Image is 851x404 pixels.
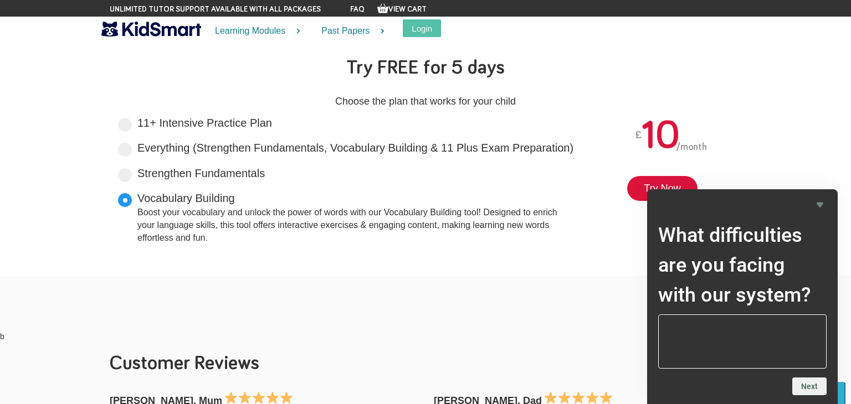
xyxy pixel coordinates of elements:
[110,4,321,15] span: Unlimited tutor support available with all packages
[137,190,575,244] label: Vocabulary Building
[110,93,741,110] p: Choose the plan that works for your child
[635,125,642,145] sup: £
[137,140,573,156] label: Everything (Strengthen Fundamentals, Vocabulary Building & 11 Plus Exam Preparation)
[110,353,741,375] h2: Customer Reviews
[627,176,697,201] a: Try Now
[642,116,680,156] span: 10
[110,50,741,87] h2: Try FREE for 5 days
[201,17,307,46] a: Learning Modules
[137,165,265,182] label: Strengthen Fundamentals
[403,19,441,37] button: Login
[377,6,427,13] a: View Cart
[658,314,827,369] textarea: What difficulties are you facing with our system?
[307,17,392,46] a: Past Papers
[658,198,827,395] div: What difficulties are you facing with our system?
[101,19,201,39] img: KidSmart logo
[137,115,272,131] label: 11+ Intensive Practice Plan
[377,3,388,14] img: Your items in the shopping basket
[813,198,827,211] button: Hide survey
[350,6,365,13] a: FAQ
[792,377,827,395] button: Next question
[676,142,707,152] sub: /month
[658,220,827,310] h2: What difficulties are you facing with our system?
[137,206,575,245] div: Boost your vocabulary and unlock the power of words with our Vocabulary Building tool! Designed t...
